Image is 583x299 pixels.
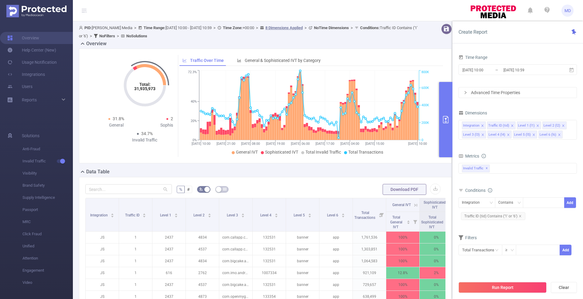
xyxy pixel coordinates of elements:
span: Visibility [22,167,73,179]
i: icon: down [489,201,493,205]
span: Level 5 [294,213,306,217]
span: MD [564,5,571,17]
div: General [88,122,145,128]
u: 8 Dimensions Applied [265,25,303,30]
div: Level 3 (l3) [463,131,480,139]
tspan: 600K [421,86,429,90]
span: Integration [90,213,109,217]
span: Sophisticated IVT [424,200,446,209]
i: icon: caret-up [308,212,311,214]
input: End date [503,66,552,74]
p: 2% [420,267,453,279]
i: icon: caret-up [208,212,211,214]
div: Sort [174,212,178,216]
tspan: 0 [421,138,423,142]
p: com.imo.android.imoim [219,267,252,279]
p: 132531 [253,243,286,255]
span: Unified [22,240,73,252]
div: Sophisticated [145,122,202,128]
p: banner [286,232,319,243]
i: icon: caret-down [308,215,311,217]
i: icon: close [481,133,484,137]
i: icon: line-chart [182,58,187,63]
p: JS [86,279,119,291]
tspan: [DATE] 19:00 [266,142,285,146]
i: icon: caret-down [174,215,178,217]
p: 2762 [186,267,219,279]
div: Sort [407,219,410,223]
span: General IVT [236,150,258,155]
tspan: [DATE] 10:00 [192,142,210,146]
li: Traffic ID (tid) [487,121,516,129]
span: Conditions [465,188,492,193]
button: Add [560,245,571,255]
i: icon: user [79,26,84,30]
b: PID: [84,25,92,30]
i: Filter menu [377,198,386,231]
span: Brand Safety [22,179,73,192]
span: 31.8% [113,116,124,121]
span: Total Invalid Traffic [305,150,341,155]
i: icon: bar-chart [237,58,241,63]
button: Clear [551,282,577,293]
span: Total Sophisticated IVT [421,215,443,229]
span: Click Fraud [22,228,73,240]
span: Level 6 [327,213,339,217]
span: Time Range [459,55,487,60]
tspan: [DATE] 21:00 [216,142,235,146]
i: icon: right [464,91,467,94]
div: Integration [463,122,479,130]
tspan: [DATE] 04:00 [340,142,359,146]
p: app [319,255,353,267]
p: 12.8% [386,267,419,279]
p: 1 [119,267,152,279]
div: Sort [308,212,312,216]
p: 100% [386,279,419,291]
p: 0% [420,232,453,243]
i: Filter menu [411,212,419,231]
tspan: 72.3% [188,70,197,74]
p: app [319,279,353,291]
i: icon: close [562,124,565,128]
p: com.bigcake.android.mergemania [219,279,252,291]
li: Level 6 (l6) [538,131,563,138]
span: ✕ [486,165,488,172]
span: Create Report [459,29,487,35]
span: Total General IVT [390,215,402,229]
tspan: [DATE] 08:00 [241,142,260,146]
p: 2437 [152,279,186,291]
div: Level 5 (l5) [514,131,531,139]
tspan: 31,935,973 [134,86,155,91]
div: Sort [208,212,211,216]
p: app [319,267,353,279]
span: > [303,25,309,30]
i: icon: close [558,133,561,137]
span: Level 2 [193,213,206,217]
i: icon: info-circle [482,154,486,158]
p: banner [286,255,319,267]
b: Time Range: [144,25,165,30]
i: icon: bg-colors [199,187,203,191]
p: JS [86,232,119,243]
button: Add [564,197,576,208]
tspan: [DATE] 17:00 [315,142,334,146]
tspan: 200K [421,121,429,125]
p: 1,761,536 [353,232,386,243]
span: Sophisticated IVT [265,150,298,155]
div: Level 1 (l1) [518,122,535,130]
p: 4537 [186,243,219,255]
span: Level 3 [227,213,239,217]
span: % [179,187,182,192]
i: Filter menu [444,212,453,231]
p: JS [86,267,119,279]
p: 1 [119,279,152,291]
i: icon: caret-down [241,215,244,217]
i: icon: caret-down [143,215,146,217]
span: MRC [22,216,73,228]
li: Level 2 (l2) [542,121,567,129]
span: Invalid Traffic [462,165,490,172]
p: 1 [119,255,152,267]
i: icon: caret-up [111,212,114,214]
span: > [349,25,355,30]
li: Level 1 (l1) [517,121,541,129]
